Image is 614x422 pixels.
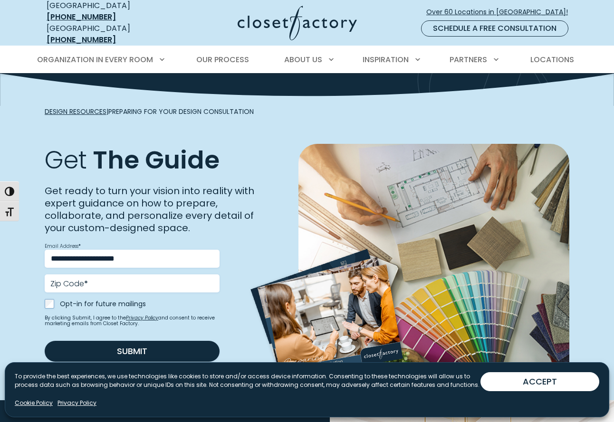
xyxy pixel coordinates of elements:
[58,399,96,407] a: Privacy Policy
[530,54,574,65] span: Locations
[45,315,220,327] small: By clicking Submit, I agree to the and consent to receive marketing emails from Closet Factory.
[45,341,220,362] button: Submit
[45,107,106,116] a: Design Resources
[363,54,409,65] span: Inspiration
[47,11,116,22] a: [PHONE_NUMBER]
[15,372,480,389] p: To provide the best experiences, we use technologies like cookies to store and/or access device i...
[60,299,220,309] label: Opt-in for future mailings
[30,47,584,73] nav: Primary Menu
[45,244,81,249] label: Email Address
[93,142,220,177] span: The Guide
[45,184,254,234] span: Get ready to turn your vision into reality with expert guidance on how to prepare, collaborate, a...
[50,280,88,288] label: Zip Code
[45,107,254,116] span: |
[108,107,254,116] span: Preparing For Your Design Consultation
[426,7,576,17] span: Over 60 Locations in [GEOGRAPHIC_DATA]!
[47,23,163,46] div: [GEOGRAPHIC_DATA]
[47,34,116,45] a: [PHONE_NUMBER]
[45,142,87,177] span: Get
[284,54,322,65] span: About Us
[196,54,249,65] span: Our Process
[45,9,569,74] h1: Preparing For Your Design Consultation
[480,372,599,391] button: ACCEPT
[238,6,357,40] img: Closet Factory Logo
[426,4,576,20] a: Over 60 Locations in [GEOGRAPHIC_DATA]!
[421,20,568,37] a: Schedule a Free Consultation
[450,54,487,65] span: Partners
[37,54,153,65] span: Organization in Every Room
[298,144,569,381] img: Designer with swatches and plans
[126,314,158,321] a: Privacy Policy
[15,399,53,407] a: Cookie Policy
